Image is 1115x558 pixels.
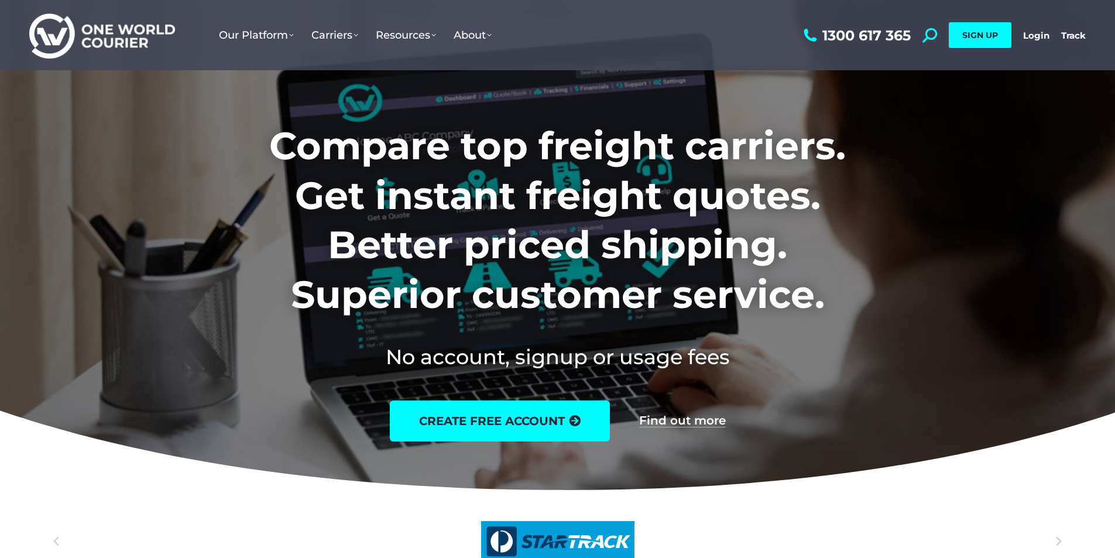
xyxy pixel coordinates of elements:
span: Our Platform [219,29,294,42]
a: Login [1023,30,1049,41]
span: About [454,29,492,42]
a: Track [1061,30,1086,41]
a: Resources [367,17,445,53]
h1: Compare top freight carriers. Get instant freight quotes. Better priced shipping. Superior custom... [192,121,923,319]
a: 1300 617 365 [801,28,911,43]
a: Carriers [303,17,367,53]
span: SIGN UP [962,30,998,40]
a: Our Platform [210,17,303,53]
h2: No account, signup or usage fees [192,343,923,371]
a: Find out more [639,415,726,427]
a: About [445,17,500,53]
span: Resources [376,29,436,42]
a: create free account [390,400,610,441]
span: Carriers [311,29,358,42]
img: One World Courier [29,12,175,59]
a: SIGN UP [949,22,1011,48]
